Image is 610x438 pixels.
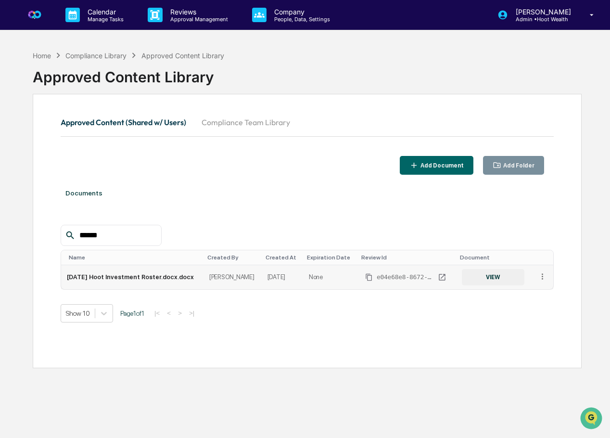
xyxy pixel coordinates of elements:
div: Compliance Library [65,52,127,60]
p: How can we help? [10,20,175,36]
button: > [175,309,185,317]
span: Preclearance [19,197,62,206]
span: Data Lookup [19,215,61,225]
div: Toggle SortBy [307,254,354,261]
td: None [303,265,357,289]
div: Add Document [419,162,464,169]
td: [PERSON_NAME] [203,265,262,289]
button: Approved Content (Shared w/ Users) [61,111,194,134]
button: Start new chat [164,77,175,88]
img: 1746055101610-c473b297-6a78-478c-a979-82029cc54cd1 [19,131,27,139]
button: See all [149,105,175,116]
div: Start new chat [43,74,158,83]
button: VIEW [462,269,524,285]
span: Page 1 of 1 [120,309,144,317]
div: Toggle SortBy [69,254,200,261]
a: Powered byPylon [68,238,116,246]
span: • [80,131,83,139]
p: Manage Tasks [80,16,128,23]
span: [DATE] [85,131,105,139]
p: Calendar [80,8,128,16]
div: Toggle SortBy [266,254,299,261]
img: 1746055101610-c473b297-6a78-478c-a979-82029cc54cd1 [19,157,27,165]
button: |< [152,309,163,317]
div: Approved Content Library [141,52,224,60]
p: Reviews [163,8,233,16]
img: logo [23,3,46,26]
a: 🗄️Attestations [66,193,123,210]
td: [DATE] Hoot Investment Roster.docx.docx [61,265,203,289]
div: 🖐️ [10,198,17,206]
div: Documents [61,180,554,206]
img: 8933085812038_c878075ebb4cc5468115_72.jpg [20,74,38,91]
button: Add Folder [483,156,545,175]
button: Add Document [400,156,473,175]
p: People, Data, Settings [267,16,335,23]
span: Pylon [96,239,116,246]
button: < [164,309,174,317]
p: Admin • Hoot Wealth [508,16,576,23]
p: [PERSON_NAME] [508,8,576,16]
img: 1746055101610-c473b297-6a78-478c-a979-82029cc54cd1 [10,74,27,91]
button: >| [186,309,197,317]
div: 🗄️ [70,198,77,206]
p: Company [267,8,335,16]
span: e04e68e8-8672-43de-a76b-ccee2808f54f [377,273,434,281]
div: Past conversations [10,107,64,115]
div: Approved Content Library [33,61,582,86]
span: Attestations [79,197,119,206]
img: Jack Rasmussen [10,122,25,137]
div: 🔎 [10,216,17,224]
iframe: Open customer support [579,406,605,432]
a: View Review [436,271,448,283]
button: Copy Id [363,271,375,283]
div: Toggle SortBy [207,254,258,261]
span: • [80,157,83,165]
div: Toggle SortBy [361,254,452,261]
p: Approval Management [163,16,233,23]
img: Cameron Burns [10,148,25,163]
div: Toggle SortBy [540,254,549,261]
div: Home [33,52,51,60]
td: [DATE] [262,265,303,289]
span: [PERSON_NAME] [30,157,78,165]
div: secondary tabs example [61,111,554,134]
a: 🔎Data Lookup [6,211,64,229]
a: 🖐️Preclearance [6,193,66,210]
span: [PERSON_NAME] [30,131,78,139]
div: We're available if you need us! [43,83,132,91]
div: Add Folder [501,162,534,169]
button: Compliance Team Library [194,111,298,134]
div: Toggle SortBy [460,254,528,261]
span: [DATE] [85,157,105,165]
